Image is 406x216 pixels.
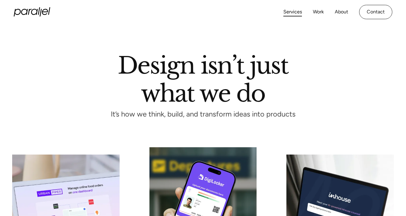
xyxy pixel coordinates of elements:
a: Contact [359,5,392,19]
p: It’s how we think, build, and transform ideas into products [99,112,307,117]
h1: Design isn’t just what we do [118,54,288,102]
a: home [14,7,50,16]
a: About [335,8,348,16]
a: Work [313,8,324,16]
a: Services [283,8,302,16]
